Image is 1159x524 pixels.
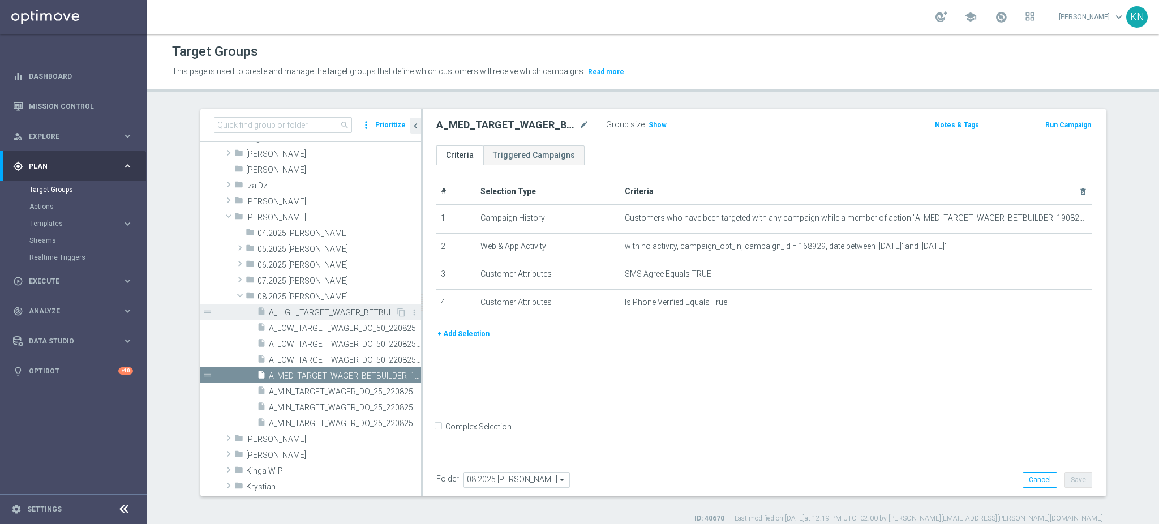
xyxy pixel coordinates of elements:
div: +10 [118,367,133,375]
label: Complex Selection [445,422,512,432]
i: lightbulb [13,366,23,376]
div: Optibot [13,356,133,386]
div: play_circle_outline Execute keyboard_arrow_right [12,277,134,286]
span: 05.2025 Kamil N. [257,244,421,254]
i: insert_drive_file [257,370,266,383]
span: El&#x17C;bieta S. [246,165,421,175]
i: more_vert [410,308,419,317]
i: gps_fixed [13,161,23,171]
button: Templates keyboard_arrow_right [29,219,134,228]
label: Last modified on [DATE] at 12:19 PM UTC+02:00 by [PERSON_NAME][EMAIL_ADDRESS][PERSON_NAME][DOMAIN... [735,514,1103,523]
td: 3 [436,261,476,290]
button: Cancel [1023,472,1057,488]
span: search [340,121,349,130]
span: Justyna B. [246,197,421,207]
span: Iza Dz. [246,181,421,191]
div: Explore [13,131,122,141]
a: Streams [29,236,118,245]
i: insert_drive_file [257,307,266,320]
i: keyboard_arrow_right [122,131,133,141]
span: Krystian [246,482,421,492]
th: Selection Type [476,179,620,205]
i: person_search [13,131,23,141]
span: 04.2025 Kamil N. [257,229,421,238]
i: equalizer [13,71,23,81]
button: person_search Explore keyboard_arrow_right [12,132,134,141]
i: keyboard_arrow_right [122,336,133,346]
span: Kasia K. [246,450,421,460]
div: equalizer Dashboard [12,72,134,81]
i: insert_drive_file [257,323,266,336]
button: gps_fixed Plan keyboard_arrow_right [12,162,134,171]
span: 06.2025 Kamil N. [257,260,421,270]
input: Quick find group or folder [214,117,352,133]
span: Kamil N. [246,213,421,222]
div: KN [1126,6,1148,28]
a: Realtime Triggers [29,253,118,262]
i: chevron_left [410,121,421,131]
a: Dashboard [29,61,133,91]
button: Read more [587,66,625,78]
span: A_MED_TARGET_WAGER_BETBUILDER_190825_SMS [269,371,421,381]
i: folder [234,180,243,193]
i: mode_edit [579,118,589,132]
i: folder [234,148,243,161]
th: # [436,179,476,205]
i: keyboard_arrow_right [122,306,133,316]
i: folder [234,481,243,494]
span: A_LOW_TARGET_WAGER_DO_50_220825_PUSH [269,340,421,349]
td: 4 [436,289,476,317]
i: insert_drive_file [257,418,266,431]
div: Mission Control [13,91,133,121]
i: delete_forever [1079,187,1088,196]
label: ID: 40670 [694,514,724,523]
h1: Target Groups [172,44,258,60]
a: Optibot [29,356,118,386]
span: with no activity, campaign_opt_in, campaign_id = 168929, date between '[DATE]' and '[DATE]' [625,242,946,251]
i: folder [234,196,243,209]
button: Mission Control [12,102,134,111]
i: insert_drive_file [257,354,266,367]
button: Save [1064,472,1092,488]
div: Realtime Triggers [29,249,146,266]
div: Streams [29,232,146,249]
button: Data Studio keyboard_arrow_right [12,337,134,346]
span: A_MIN_TARGET_WAGER_DO_25_220825_SMS [269,419,421,428]
span: 07.2025 Kamil N. [257,276,421,286]
a: [PERSON_NAME]keyboard_arrow_down [1058,8,1126,25]
i: play_circle_outline [13,276,23,286]
span: Analyze [29,308,122,315]
span: Templates [30,220,111,227]
span: Show [649,121,667,129]
span: A_MIN_TARGET_WAGER_DO_25_220825 [269,387,421,397]
span: Data Studio [29,338,122,345]
span: Is Phone Verified Equals True [625,298,727,307]
a: Mission Control [29,91,133,121]
i: settings [11,504,22,514]
i: folder [234,212,243,225]
i: keyboard_arrow_right [122,218,133,229]
label: Folder [436,474,459,484]
td: Customer Attributes [476,289,620,317]
span: This page is used to create and manage the target groups that define which customers will receive... [172,67,585,76]
h2: A_MED_TARGET_WAGER_BETBUILDER_190825_SMS [436,118,577,132]
i: folder [234,449,243,462]
span: Customers who have been targeted with any campaign while a member of action "A_MED_TARGET_WAGER_B... [625,213,1088,223]
a: Criteria [436,145,483,165]
button: track_changes Analyze keyboard_arrow_right [12,307,134,316]
button: Prioritize [374,118,407,133]
i: folder [246,275,255,288]
i: folder [246,259,255,272]
span: Kinga W-P [246,466,421,476]
span: Execute [29,278,122,285]
span: A_HIGH_TARGET_WAGER_BETBUILDER_190825_SMS [269,308,396,317]
span: keyboard_arrow_down [1113,11,1125,23]
label: Group size [606,120,645,130]
a: Triggered Campaigns [483,145,585,165]
span: SMS Agree Equals TRUE [625,269,711,279]
label: : [645,120,646,130]
button: chevron_left [410,118,421,134]
button: Run Campaign [1044,119,1092,131]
